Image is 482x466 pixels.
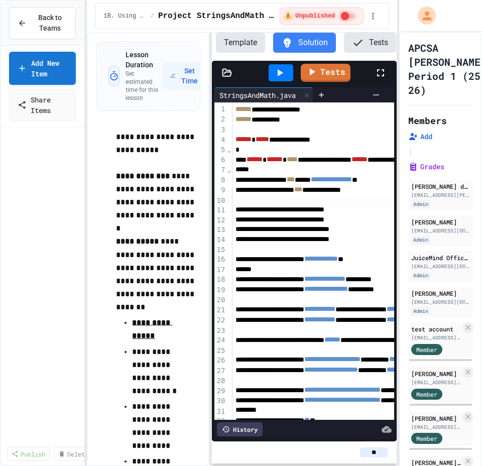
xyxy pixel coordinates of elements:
span: | [408,146,413,158]
div: [EMAIL_ADDRESS][DOMAIN_NAME] [411,423,461,431]
span: ⚠️ Unpublished [284,12,335,20]
span: 1B. Using Objects [103,12,146,20]
a: Share Items [9,89,76,121]
button: Set Time [162,62,207,90]
iframe: chat widget [440,426,472,456]
button: Add [408,132,432,142]
div: ⚠️ Students cannot see this content! Click the toggle to publish it and make it visible to your c... [280,8,364,25]
button: Grades [408,162,444,172]
div: 28 [214,376,227,386]
div: Admin [411,236,430,244]
span: / [151,12,154,20]
div: 6 [214,155,227,165]
span: Project StringsAndMath (File Input) [158,10,276,22]
div: Admin [411,307,430,315]
span: Member [416,434,437,443]
div: 21 [214,305,227,315]
div: Admin [411,200,430,208]
div: 7 [214,165,227,175]
button: Back to Teams [9,7,76,39]
div: test account [411,324,461,333]
div: 27 [214,366,227,376]
button: Solution [273,33,336,53]
div: JuiceMind Official [411,253,470,262]
div: 1 [214,104,227,114]
div: [EMAIL_ADDRESS][DOMAIN_NAME] [411,263,470,270]
div: Admin [411,271,430,280]
div: 2 [214,114,227,125]
a: Publish [7,447,50,461]
div: 25 [214,346,227,356]
div: 15 [214,245,227,255]
div: [EMAIL_ADDRESS][DOMAIN_NAME] [411,334,461,341]
div: [EMAIL_ADDRESS][DOMAIN_NAME] [411,379,461,386]
div: 26 [214,356,227,366]
div: [EMAIL_ADDRESS][PERSON_NAME][DOMAIN_NAME] [411,191,470,199]
div: 12 [214,215,227,225]
span: Back to Teams [33,13,67,34]
div: StringsAndMath.java [214,90,301,100]
div: 24 [214,335,227,345]
h3: Lesson Duration [126,50,162,70]
span: Member [416,345,437,354]
div: 16 [214,255,227,265]
span: Fold line [226,166,231,174]
a: Add New Item [9,52,76,85]
div: 3 [214,125,227,135]
div: 17 [214,265,227,275]
div: 32 [214,416,227,426]
div: 29 [214,386,227,396]
div: 22 [214,315,227,325]
div: 10 [214,196,227,206]
button: Template [216,33,265,53]
div: 11 [214,205,227,215]
div: [PERSON_NAME] dev [411,182,470,191]
div: 9 [214,185,227,195]
div: 13 [214,225,227,235]
div: 14 [214,235,227,245]
iframe: chat widget [399,382,472,425]
div: 31 [214,407,227,417]
p: Set estimated time for this lesson [126,70,162,102]
button: Tests [344,33,396,53]
div: 30 [214,396,227,406]
a: Delete [54,447,93,461]
span: Fold line [226,146,231,154]
div: 19 [214,285,227,295]
div: 8 [214,175,227,185]
h2: Members [408,113,447,128]
div: 18 [214,275,227,285]
div: [PERSON_NAME] [411,369,461,378]
a: Tests [301,64,350,82]
div: StringsAndMath.java [214,87,313,102]
div: 23 [214,326,227,336]
div: [PERSON_NAME] [411,217,470,226]
div: 5 [214,145,227,155]
div: History [217,422,263,436]
div: [EMAIL_ADDRESS][DOMAIN_NAME] [411,298,470,306]
div: 20 [214,295,227,305]
div: My Account [407,4,438,27]
div: [PERSON_NAME] [411,289,470,298]
div: [EMAIL_ADDRESS][DOMAIN_NAME] [411,227,470,235]
div: 4 [214,135,227,145]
